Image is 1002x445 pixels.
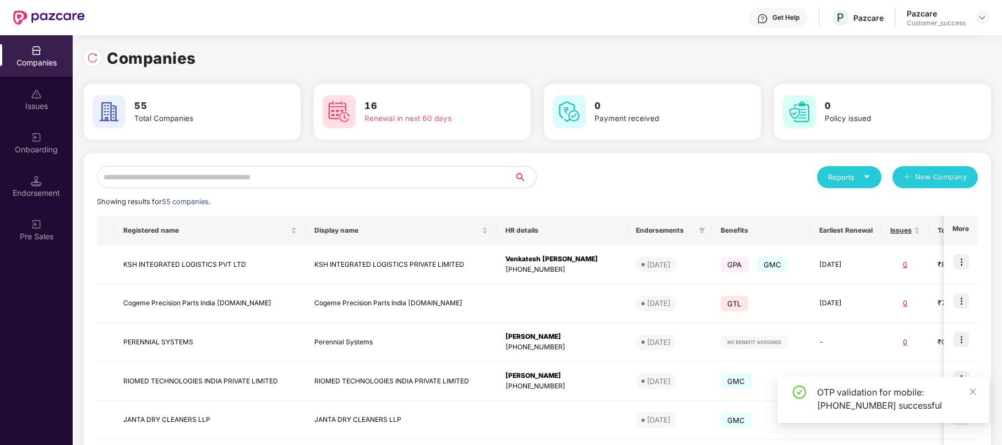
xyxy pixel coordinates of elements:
[31,89,42,100] img: svg+xml;base64,PHN2ZyBpZD0iSXNzdWVzX2Rpc2FibGVkIiB4bWxucz0iaHR0cDovL3d3dy53My5vcmcvMjAwMC9zdmciIH...
[915,172,967,183] span: New Company
[31,132,42,143] img: svg+xml;base64,PHN2ZyB3aWR0aD0iMjAiIGhlaWdodD0iMjAiIHZpZXdCb3g9IjAgMCAyMCAyMCIgZmlsbD0ibm9uZSIgeG...
[938,260,993,270] div: ₹8,88,229.66
[810,323,881,362] td: -
[162,197,210,206] span: 55 companies.
[929,216,1001,245] th: Total Premium
[825,99,955,113] h3: 0
[978,13,987,22] img: svg+xml;base64,PHN2ZyBpZD0iRHJvcGRvd24tMzJ4MzIiIHhtbG5zPSJodHRwOi8vd3d3LnczLm9yZy8yMDAwL3N2ZyIgd2...
[306,401,497,440] td: JANTA DRY CLEANERS LLP
[134,99,264,113] h3: 55
[505,371,618,381] div: [PERSON_NAME]
[881,216,929,245] th: Issues
[505,381,618,392] div: [PHONE_NUMBER]
[306,245,497,284] td: KSH INTEGRATED LOGISTICS PRIVATE LIMITED
[938,337,993,348] div: ₹0
[123,226,288,235] span: Registered name
[890,337,920,348] div: 0
[938,298,993,309] div: ₹7,08,000
[825,113,955,124] div: Policy issued
[721,296,748,311] span: GTL
[364,99,494,113] h3: 16
[505,332,618,342] div: [PERSON_NAME]
[107,46,196,70] h1: Companies
[903,173,911,182] span: plus
[938,226,984,235] span: Total Premium
[647,376,671,387] div: [DATE]
[969,388,977,395] span: close
[892,166,978,188] button: plusNew Company
[134,113,264,124] div: Total Companies
[954,332,969,347] img: icon
[514,166,537,188] button: search
[721,336,788,349] img: svg+xml;base64,PHN2ZyB4bWxucz0iaHR0cDovL3d3dy53My5vcmcvMjAwMC9zdmciIHdpZHRoPSIxMjIiIGhlaWdodD0iMj...
[810,362,881,401] td: [DATE]
[595,99,725,113] h3: 0
[757,13,768,24] img: svg+xml;base64,PHN2ZyBpZD0iSGVscC0zMngzMiIgeG1sbnM9Imh0dHA6Ly93d3cudzMub3JnLzIwMDAvc3ZnIiB3aWR0aD...
[890,298,920,309] div: 0
[647,259,671,270] div: [DATE]
[87,52,98,63] img: svg+xml;base64,PHN2ZyBpZD0iUmVsb2FkLTMyeDMyIiB4bWxucz0iaHR0cDovL3d3dy53My5vcmcvMjAwMC9zdmciIHdpZH...
[115,284,306,323] td: Cogeme Precision Parts India [DOMAIN_NAME]
[954,371,969,386] img: icon
[837,11,844,24] span: P
[647,414,671,425] div: [DATE]
[699,227,705,234] span: filter
[306,362,497,401] td: RIOMED TECHNOLOGIES INDIA PRIVATE LIMITED
[97,197,210,206] span: Showing results for
[115,401,306,440] td: JANTA DRY CLEANERS LLP
[595,113,725,124] div: Payment received
[907,19,966,28] div: Customer_success
[954,254,969,270] img: icon
[863,173,870,180] span: caret-down
[647,298,671,309] div: [DATE]
[553,95,586,128] img: svg+xml;base64,PHN2ZyB4bWxucz0iaHR0cDovL3d3dy53My5vcmcvMjAwMC9zdmciIHdpZHRoPSI2MCIgaGVpZ2h0PSI2MC...
[712,216,810,245] th: Benefits
[31,219,42,230] img: svg+xml;base64,PHN2ZyB3aWR0aD0iMjAiIGhlaWdodD0iMjAiIHZpZXdCb3g9IjAgMCAyMCAyMCIgZmlsbD0ibm9uZSIgeG...
[306,323,497,362] td: Perennial Systems
[721,413,752,428] span: GMC
[890,260,920,270] div: 0
[938,376,993,387] div: ₹12,19,437.96
[31,45,42,56] img: svg+xml;base64,PHN2ZyBpZD0iQ29tcGFuaWVzIiB4bWxucz0iaHR0cDovL3d3dy53My5vcmcvMjAwMC9zdmciIHdpZHRoPS...
[13,10,85,25] img: New Pazcare Logo
[810,216,881,245] th: Earliest Renewal
[783,95,816,128] img: svg+xml;base64,PHN2ZyB4bWxucz0iaHR0cDovL3d3dy53My5vcmcvMjAwMC9zdmciIHdpZHRoPSI2MCIgaGVpZ2h0PSI2MC...
[853,13,884,23] div: Pazcare
[364,113,494,124] div: Renewal in next 60 days
[306,284,497,323] td: Cogeme Precision Parts India [DOMAIN_NAME]
[505,265,618,275] div: [PHONE_NUMBER]
[505,254,618,265] div: Venkatesh [PERSON_NAME]
[696,224,707,237] span: filter
[810,284,881,323] td: [DATE]
[505,342,618,353] div: [PHONE_NUMBER]
[757,257,788,272] span: GMC
[907,8,966,19] div: Pazcare
[306,216,497,245] th: Display name
[772,13,799,22] div: Get Help
[514,173,536,182] span: search
[115,362,306,401] td: RIOMED TECHNOLOGIES INDIA PRIVATE LIMITED
[954,293,969,309] img: icon
[810,245,881,284] td: [DATE]
[92,95,126,128] img: svg+xml;base64,PHN2ZyB4bWxucz0iaHR0cDovL3d3dy53My5vcmcvMjAwMC9zdmciIHdpZHRoPSI2MCIgaGVpZ2h0PSI2MC...
[721,257,749,272] span: GPA
[647,337,671,348] div: [DATE]
[497,216,627,245] th: HR details
[31,175,42,186] img: svg+xml;base64,PHN2ZyB3aWR0aD0iMTQuNSIgaGVpZ2h0PSIxNC41IiB2aWV3Qm94PSIwIDAgMTYgMTYiIGZpbGw9Im5vbm...
[721,373,752,389] span: GMC
[314,226,480,235] span: Display name
[636,226,694,235] span: Endorsements
[890,226,912,235] span: Issues
[817,386,976,412] div: OTP validation for mobile: [PHONE_NUMBER] successful
[323,95,356,128] img: svg+xml;base64,PHN2ZyB4bWxucz0iaHR0cDovL3d3dy53My5vcmcvMjAwMC9zdmciIHdpZHRoPSI2MCIgaGVpZ2h0PSI2MC...
[890,376,920,387] div: 0
[944,216,978,245] th: More
[115,216,306,245] th: Registered name
[115,245,306,284] td: KSH INTEGRATED LOGISTICS PVT LTD
[793,386,806,399] span: check-circle
[115,323,306,362] td: PERENNIAL SYSTEMS
[828,172,870,183] div: Reports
